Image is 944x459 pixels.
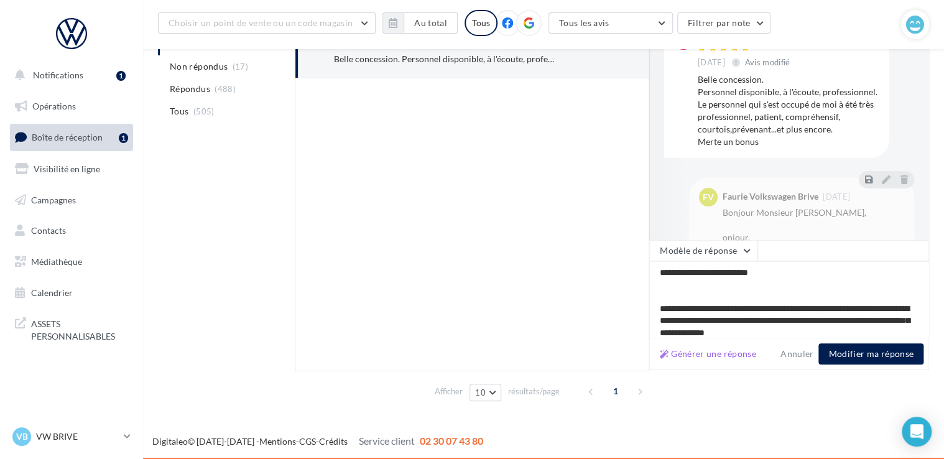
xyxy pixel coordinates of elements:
[420,435,483,447] span: 02 30 07 43 80
[31,287,73,298] span: Calendrier
[7,62,131,88] button: Notifications 1
[34,164,100,174] span: Visibilité en ligne
[169,17,353,28] span: Choisir un point de vente ou un code magasin
[823,193,850,201] span: [DATE]
[465,10,497,36] div: Tous
[723,192,818,201] div: Faurie Volkswagen Brive
[382,12,458,34] button: Au total
[16,430,28,443] span: VB
[470,384,501,401] button: 10
[745,57,790,67] span: Avis modifié
[170,105,188,118] span: Tous
[36,430,119,443] p: VW BRIVE
[7,156,136,182] a: Visibilité en ligne
[32,132,103,142] span: Boîte de réception
[703,191,714,203] span: FV
[170,83,210,95] span: Répondus
[902,417,932,447] div: Open Intercom Messenger
[158,12,376,34] button: Choisir un point de vente ou un code magasin
[548,12,673,34] button: Tous les avis
[31,225,66,236] span: Contacts
[508,386,560,397] span: résultats/page
[31,256,82,267] span: Médiathèque
[119,133,128,143] div: 1
[7,218,136,244] a: Contacts
[215,84,236,94] span: (488)
[334,53,557,65] div: Belle concession. Personnel disponible, à l'écoute, professionnel. Le personnel qui s'est occupé ...
[7,124,136,151] a: Boîte de réception1
[7,310,136,347] a: ASSETS PERSONNALISABLES
[152,436,188,447] a: Digitaleo
[319,436,348,447] a: Crédits
[698,57,725,68] span: [DATE]
[116,71,126,81] div: 1
[606,381,626,401] span: 1
[475,387,486,397] span: 10
[7,249,136,275] a: Médiathèque
[698,73,879,148] div: Belle concession. Personnel disponible, à l'écoute, professionnel. Le personnel qui s'est occupé ...
[818,343,923,364] button: Modifier ma réponse
[559,17,609,28] span: Tous les avis
[7,187,136,213] a: Campagnes
[31,315,128,342] span: ASSETS PERSONNALISABLES
[170,60,228,73] span: Non répondus
[435,386,463,397] span: Afficher
[775,346,818,361] button: Annuler
[655,346,761,361] button: Générer une réponse
[404,12,458,34] button: Au total
[10,425,133,448] a: VB VW BRIVE
[33,70,83,80] span: Notifications
[723,206,904,331] div: Bonjour Monsieur [PERSON_NAME], onjour, Merci beaucoup pour votre retour positif ! Nous sommes ra...
[7,93,136,119] a: Opérations
[649,240,757,261] button: Modèle de réponse
[31,194,76,205] span: Campagnes
[299,436,316,447] a: CGS
[677,12,771,34] button: Filtrer par note
[32,101,76,111] span: Opérations
[7,280,136,306] a: Calendrier
[233,62,248,72] span: (17)
[193,106,215,116] span: (505)
[359,435,415,447] span: Service client
[259,436,296,447] a: Mentions
[152,436,483,447] span: © [DATE]-[DATE] - - -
